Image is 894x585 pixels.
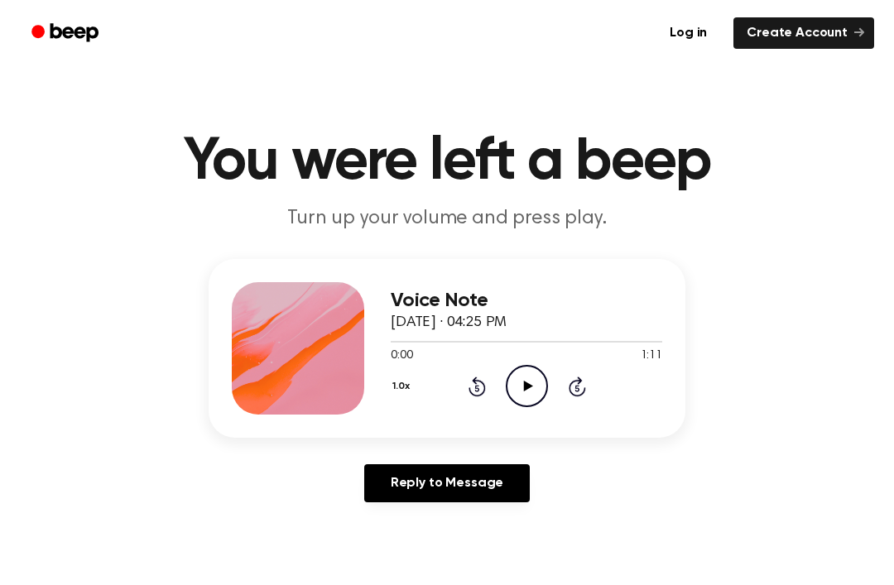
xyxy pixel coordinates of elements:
span: 0:00 [391,348,412,365]
a: Log in [653,14,723,52]
a: Create Account [733,17,874,49]
p: Turn up your volume and press play. [129,205,765,233]
span: 1:11 [641,348,662,365]
h3: Voice Note [391,290,662,312]
span: [DATE] · 04:25 PM [391,315,507,330]
h1: You were left a beep [23,132,871,192]
button: 1.0x [391,372,416,400]
a: Beep [20,17,113,50]
a: Reply to Message [364,464,530,502]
